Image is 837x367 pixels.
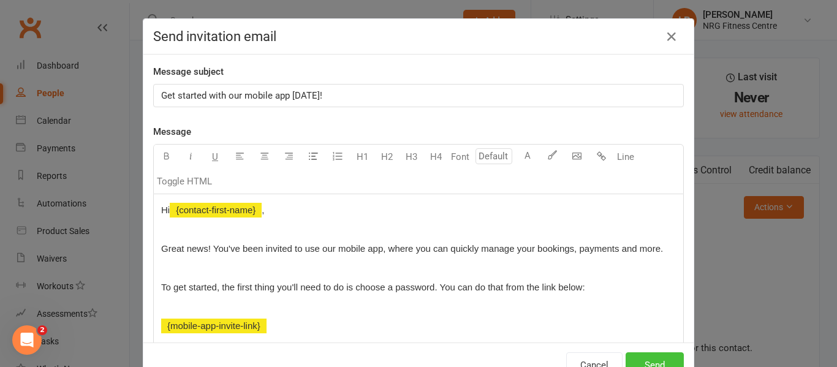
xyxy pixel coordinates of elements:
[203,145,227,169] button: U
[350,145,374,169] button: H1
[399,145,423,169] button: H3
[161,205,170,215] span: Hi
[212,151,218,162] span: U
[161,90,322,101] span: Get started with our mobile app [DATE]!
[613,145,638,169] button: Line
[374,145,399,169] button: H2
[154,169,215,194] button: Toggle HTML
[153,64,224,79] label: Message subject
[12,325,42,355] iframe: Intercom live chat
[662,27,681,47] button: Close
[262,205,264,215] span: ,
[515,145,540,169] button: A
[153,124,191,139] label: Message
[161,243,663,254] span: Great news! You've been invited to use our mobile app, where you can quickly manage your bookings...
[423,145,448,169] button: H4
[475,148,512,164] input: Default
[161,282,585,292] span: To get started, the first thing you'll need to do is choose a password. You can do that from the ...
[448,145,472,169] button: Font
[153,29,684,44] h4: Send invitation email
[37,325,47,335] span: 2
